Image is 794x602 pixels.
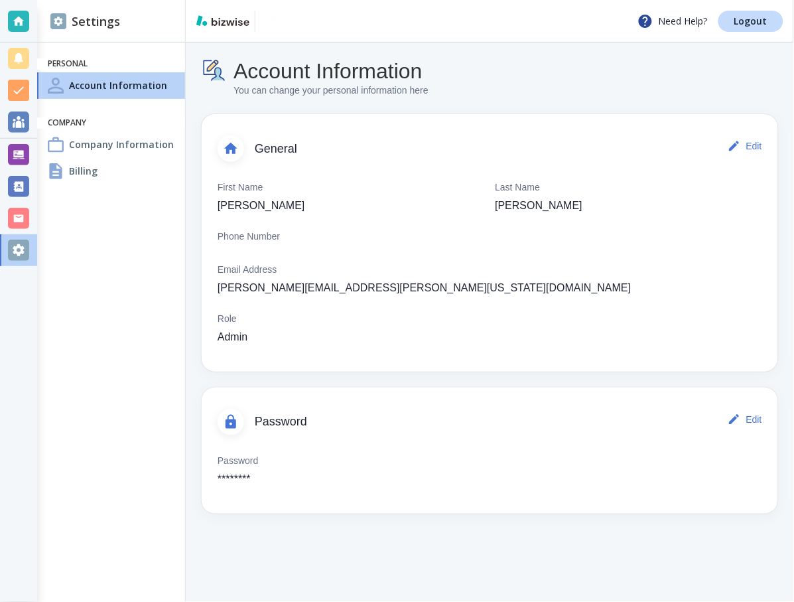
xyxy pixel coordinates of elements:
h4: Billing [69,164,98,178]
a: Company InformationCompany Information [37,131,185,158]
h4: Account Information [233,58,429,84]
h4: Account Information [69,78,167,92]
h6: Company [48,117,174,129]
p: Role [218,312,237,327]
p: Last Name [496,181,541,195]
h4: Company Information [69,137,174,151]
a: Logout [718,11,783,32]
span: Password [255,415,725,429]
p: [PERSON_NAME] [218,198,305,214]
h6: Personal [48,58,174,70]
img: Account Information [202,58,228,84]
img: DashboardSidebarSettings.svg [50,13,66,29]
p: Password [218,454,258,469]
button: Edit [725,406,767,433]
a: Account InformationAccount Information [37,72,185,99]
h2: Settings [50,13,120,31]
p: Need Help? [637,13,708,29]
p: First Name [218,181,263,195]
a: BillingBilling [37,158,185,185]
p: [PERSON_NAME][EMAIL_ADDRESS][PERSON_NAME][US_STATE][DOMAIN_NAME] [218,280,631,296]
p: Email Address [218,263,277,277]
p: [PERSON_NAME] [496,198,583,214]
p: Phone Number [218,230,280,244]
img: Art by Jantz [261,11,292,32]
img: bizwise [196,15,249,26]
p: Logout [734,17,767,26]
span: General [255,142,725,157]
p: You can change your personal information here [233,84,429,98]
p: Admin [218,329,247,345]
button: Edit [725,133,767,159]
